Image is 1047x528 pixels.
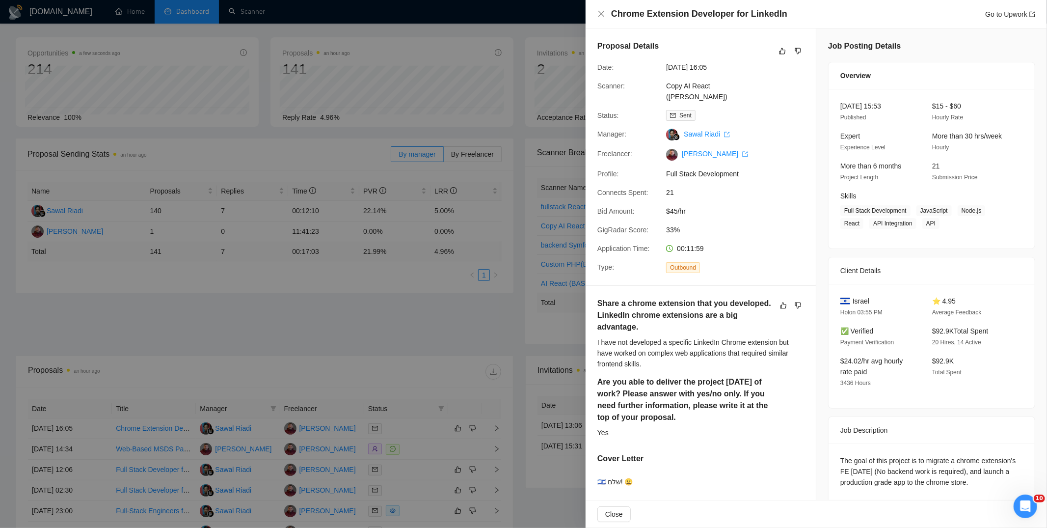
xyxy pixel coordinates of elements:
[840,144,886,151] span: Experience Level
[932,144,949,151] span: Hourly
[597,298,773,333] h5: Share a chrome extension that you developed. LinkedIn chrome extensions are a big advantage.
[597,245,650,252] span: Application Time:
[597,63,614,71] span: Date:
[840,102,881,110] span: [DATE] 15:53
[1034,495,1045,502] span: 10
[666,187,813,198] span: 21
[932,357,954,365] span: $92.9K
[792,300,804,311] button: dislike
[684,130,730,138] a: Sawal Riadi export
[597,150,632,158] span: Freelancer:
[840,174,878,181] span: Project Length
[840,162,902,170] span: More than 6 months
[932,174,978,181] span: Submission Price
[597,170,619,178] span: Profile:
[673,134,680,140] img: gigradar-bm.png
[742,151,748,157] span: export
[779,47,786,55] span: like
[792,45,804,57] button: dislike
[666,262,700,273] span: Outbound
[611,8,787,20] h4: Chrome Extension Developer for LinkedIn
[666,245,673,252] span: clock-circle
[597,189,648,196] span: Connects Spent:
[597,207,635,215] span: Bid Amount:
[597,10,605,18] span: close
[666,62,813,73] span: [DATE] 16:05
[932,102,961,110] span: $15 - $60
[597,10,605,18] button: Close
[840,192,857,200] span: Skills
[666,149,678,161] img: c1Solt7VbwHmdfN9daG-llb3HtbK8lHyvFES2IJpurApVoU8T7FGrScjE2ec-Wjl2v
[666,168,813,179] span: Full Stack Development
[840,417,1023,444] div: Job Description
[840,309,883,316] span: Holon 03:55 PM
[605,509,623,520] span: Close
[597,40,659,52] h5: Proposal Details
[597,130,626,138] span: Manager:
[840,205,911,216] span: Full Stack Development
[853,296,869,306] span: Israel
[840,380,871,387] span: 3436 Hours
[682,150,748,158] a: [PERSON_NAME] export
[597,263,614,271] span: Type:
[666,206,813,217] span: $45/hr
[597,82,625,90] span: Scanner:
[780,302,787,309] span: like
[666,82,727,101] a: Copy AI React ([PERSON_NAME])
[1029,11,1035,17] span: export
[932,309,982,316] span: Average Feedback
[958,205,986,216] span: Node.js
[932,339,981,346] span: 20 Hires, 14 Active
[840,132,860,140] span: Expert
[840,70,871,81] span: Overview
[597,111,619,119] span: Status:
[597,427,804,438] div: Yes
[840,357,903,376] span: $24.02/hr avg hourly rate paid
[795,47,802,55] span: dislike
[677,245,704,252] span: 00:11:59
[840,114,866,121] span: Published
[777,45,788,57] button: like
[922,218,940,229] span: API
[597,337,804,369] div: I have not developed a specific LinkedIn Chrome extension but have worked on complex web applicat...
[670,112,676,118] span: mail
[932,369,962,376] span: Total Spent
[840,218,863,229] span: React
[666,224,813,235] span: 33%
[840,327,874,335] span: ✅ Verified
[840,296,850,306] img: 🇮🇱
[1014,495,1037,518] iframe: Intercom live chat
[840,257,1023,284] div: Client Details
[724,132,730,138] span: export
[679,112,692,119] span: Sent
[916,205,952,216] span: JavaScript
[597,376,773,423] h5: Are you able to deliver the project [DATE] of work? Please answer with yes/no only. If you need f...
[840,339,894,346] span: Payment Verification
[932,132,1002,140] span: More than 30 hrs/week
[597,506,631,522] button: Close
[597,226,648,234] span: GigRadar Score:
[932,297,956,305] span: ⭐ 4.95
[932,162,940,170] span: 21
[932,327,988,335] span: $92.9K Total Spent
[985,10,1035,18] a: Go to Upworkexport
[828,40,901,52] h5: Job Posting Details
[795,302,802,309] span: dislike
[869,218,916,229] span: API Integration
[932,114,963,121] span: Hourly Rate
[597,453,644,465] h5: Cover Letter
[778,300,789,311] button: like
